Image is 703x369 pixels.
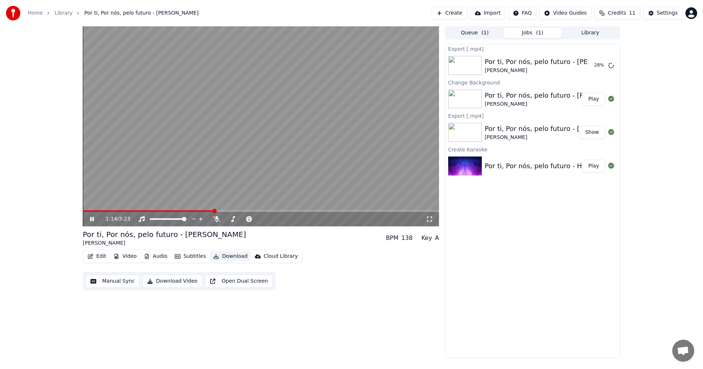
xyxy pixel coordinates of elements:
div: BPM [386,234,398,242]
nav: breadcrumb [28,10,198,17]
div: A [435,234,439,242]
div: Cloud Library [264,253,298,260]
span: 1:14 [106,215,117,223]
img: youka [6,6,21,20]
span: 3:23 [119,215,130,223]
button: FAQ [508,7,536,20]
button: Audio [141,251,170,261]
div: / [106,215,123,223]
button: Video [111,251,140,261]
button: Create [432,7,467,20]
button: Play [582,159,605,173]
button: Library [561,28,619,38]
div: 138 [401,234,413,242]
button: Subtitles [172,251,209,261]
div: Export [.mp4] [445,111,620,120]
div: Settings [657,10,678,17]
a: Open chat [672,340,694,362]
div: Por ti, Por nós, pelo futuro - Hino [PERSON_NAME] 2025 [485,161,668,171]
div: Por ti, Por nós, pelo futuro - [PERSON_NAME] [485,90,632,101]
span: Por ti, Por nós, pelo futuro - [PERSON_NAME] [84,10,198,17]
button: Queue [446,28,504,38]
button: Import [470,7,505,20]
button: Download Video [142,275,202,288]
span: ( 1 ) [481,29,489,37]
div: Key [421,234,432,242]
button: Jobs [504,28,562,38]
span: 11 [629,10,636,17]
div: Por ti, Por nós, pelo futuro - [PERSON_NAME] [83,229,246,240]
div: Create Karaoke [445,145,620,154]
button: Edit [85,251,109,261]
button: Manual Sync [86,275,140,288]
span: Credits [608,10,626,17]
div: 28 % [594,63,605,68]
button: Open Dual Screen [205,275,273,288]
div: [PERSON_NAME] [83,240,246,247]
button: Play [582,93,605,106]
button: Credits11 [594,7,640,20]
div: [PERSON_NAME] [485,134,632,141]
button: Show [579,126,605,139]
div: Export [.mp4] [445,44,620,53]
span: ( 1 ) [536,29,543,37]
a: Library [55,10,72,17]
div: Por ti, Por nós, pelo futuro - [PERSON_NAME] [485,57,632,67]
button: Settings [643,7,682,20]
button: Download [210,251,250,261]
div: Change Background [445,78,620,87]
a: Home [28,10,43,17]
div: [PERSON_NAME] [485,67,632,74]
button: Video Guides [539,7,591,20]
div: Por ti, Por nós, pelo futuro - [PERSON_NAME] [485,124,632,134]
div: [PERSON_NAME] [485,101,632,108]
